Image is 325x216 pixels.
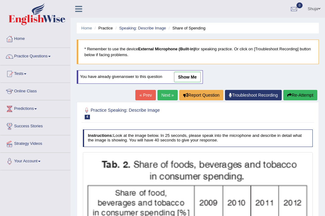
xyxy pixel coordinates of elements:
[0,118,70,133] a: Success Stories
[0,83,70,98] a: Online Class
[85,115,90,119] span: 4
[157,90,178,100] a: Next »
[77,40,319,64] blockquote: * Remember to use the device for speaking practice. Or click on [Troubleshoot Recording] button b...
[138,47,195,51] b: External Microphone (Built-in)
[93,25,113,31] li: Practice
[0,100,70,116] a: Predictions
[296,2,303,8] span: 0
[83,106,226,119] h2: Practice Speaking: Describe Image
[135,90,156,100] a: « Prev
[119,26,166,30] a: Speaking: Describe Image
[0,153,70,168] a: Your Account
[179,90,223,100] button: Report Question
[283,90,317,100] button: Re-Attempt
[0,48,70,63] a: Practice Questions
[77,70,203,84] div: You have already given answer to this question
[0,30,70,46] a: Home
[83,129,313,147] h4: Look at the image below. In 25 seconds, please speak into the microphone and describe in detail w...
[88,133,113,138] b: Instructions:
[81,26,92,30] a: Home
[0,65,70,81] a: Tests
[0,135,70,151] a: Strategy Videos
[174,72,201,82] a: show me
[225,90,282,100] a: Troubleshoot Recording
[167,25,205,31] li: Share of Spending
